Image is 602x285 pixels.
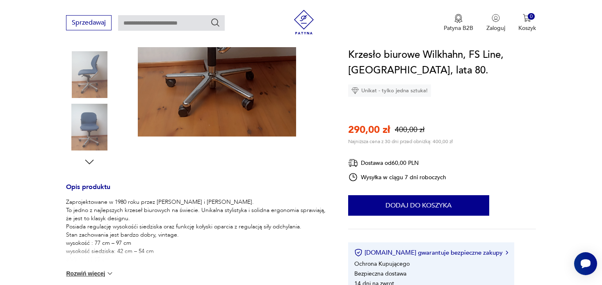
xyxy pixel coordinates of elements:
[486,24,505,32] p: Zaloguj
[354,270,406,278] li: Bezpieczna dostawa
[518,24,536,32] p: Koszyk
[354,260,410,268] li: Ochrona Kupującego
[351,87,359,94] img: Ikona diamentu
[348,195,489,216] button: Dodaj do koszyka
[348,172,447,182] div: Wysyłka w ciągu 7 dni roboczych
[354,249,508,257] button: [DOMAIN_NAME] gwarantuje bezpieczne zakupy
[506,251,508,255] img: Ikona strzałki w prawo
[348,158,447,168] div: Dostawa od 60,00 PLN
[348,47,536,78] h1: Krzesło biurowe Wilkhahn, FS Line, [GEOGRAPHIC_DATA], lata 80.
[444,14,473,32] a: Ikona medaluPatyna B2B
[348,84,431,97] div: Unikat - tylko jedna sztuka!
[66,104,113,150] img: Zdjęcie produktu Krzesło biurowe Wilkhahn, FS Line, Niemcy, lata 80.
[106,269,114,278] img: chevron down
[210,18,220,27] button: Szukaj
[66,198,328,272] p: Zaprojektowane w 1980 roku przez [PERSON_NAME] i [PERSON_NAME]. To jedno z najlepszych krzeseł bi...
[454,14,463,23] img: Ikona medalu
[348,138,453,145] p: Najniższa cena z 30 dni przed obniżką: 400,00 zł
[348,123,390,137] p: 290,00 zł
[492,14,500,22] img: Ikonka użytkownika
[486,14,505,32] button: Zaloguj
[292,10,316,34] img: Patyna - sklep z meblami i dekoracjami vintage
[518,14,536,32] button: 0Koszyk
[354,249,363,257] img: Ikona certyfikatu
[444,14,473,32] button: Patyna B2B
[66,185,328,198] h3: Opis produktu
[523,14,531,22] img: Ikona koszyka
[66,21,112,26] a: Sprzedawaj
[66,51,113,98] img: Zdjęcie produktu Krzesło biurowe Wilkhahn, FS Line, Niemcy, lata 80.
[444,24,473,32] p: Patyna B2B
[395,125,424,135] p: 400,00 zł
[348,158,358,168] img: Ikona dostawy
[574,252,597,275] iframe: Smartsupp widget button
[66,269,114,278] button: Rozwiń więcej
[66,15,112,30] button: Sprzedawaj
[528,13,535,20] div: 0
